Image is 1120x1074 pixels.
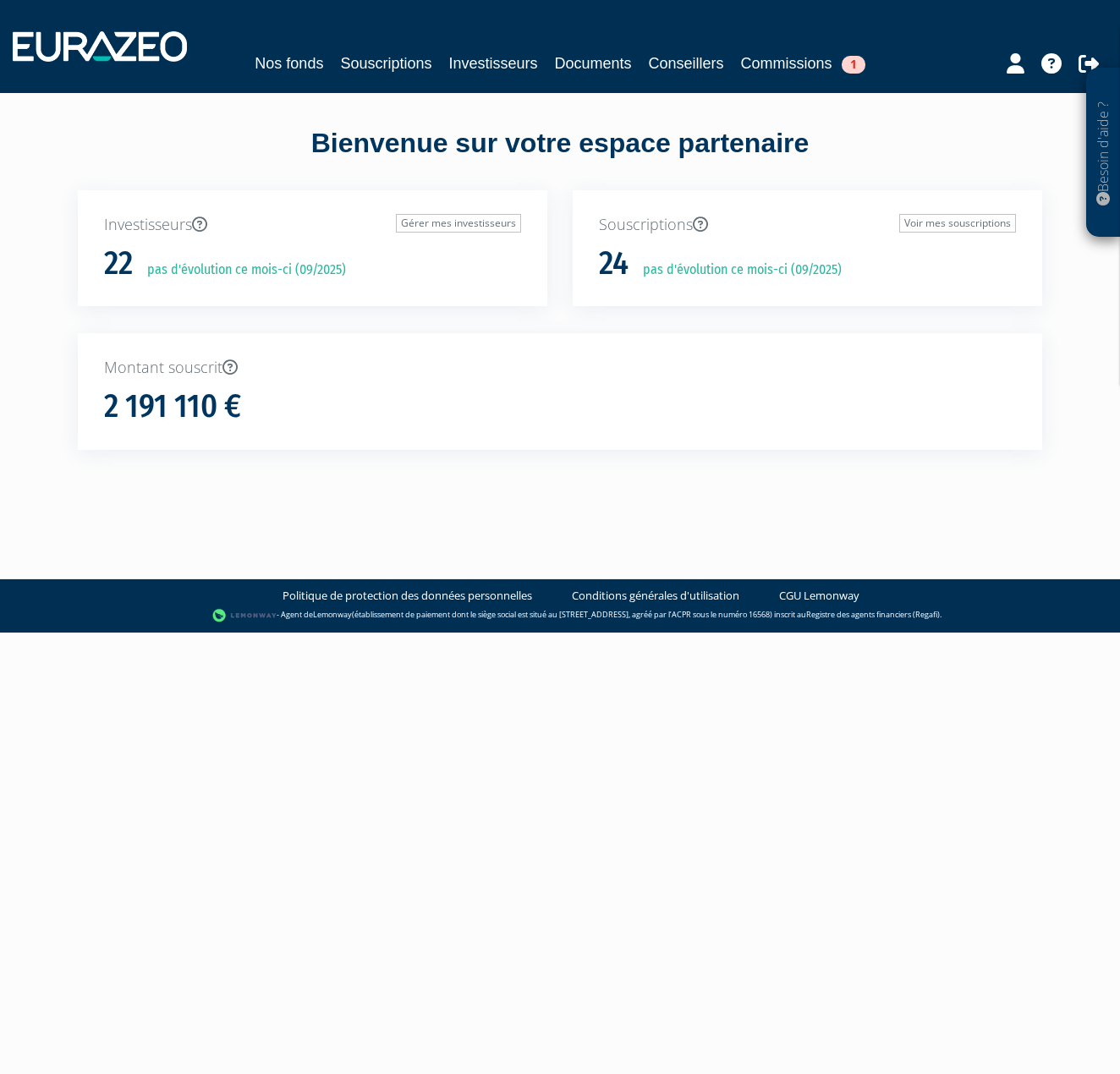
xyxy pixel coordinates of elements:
p: Souscriptions [599,214,1016,236]
p: Investisseurs [104,214,521,236]
p: Montant souscrit [104,357,1016,379]
p: Besoin d'aide ? [1094,77,1113,229]
h1: 2 191 110 € [104,389,241,425]
a: Souscriptions [340,52,431,75]
a: Commissions1 [741,52,865,75]
a: Investisseurs [448,52,537,75]
a: CGU Lemonway [779,588,859,604]
h1: 22 [104,246,133,282]
p: pas d'évolution ce mois-ci (09/2025) [135,260,346,280]
a: Lemonway [313,609,352,620]
div: - Agent de (établissement de paiement dont le siège social est situé au [STREET_ADDRESS], agréé p... [17,607,1103,624]
div: Bienvenue sur votre espace partenaire [65,124,1055,190]
a: Nos fonds [255,52,323,75]
img: logo-lemonway.png [212,607,277,624]
a: Documents [555,52,632,75]
a: Voir mes souscriptions [899,214,1016,233]
img: 1732889491-logotype_eurazeo_blanc_rvb.png [13,31,187,62]
span: 1 [842,56,865,74]
p: pas d'évolution ce mois-ci (09/2025) [631,260,842,280]
a: Registre des agents financiers (Regafi) [806,609,940,620]
a: Politique de protection des données personnelles [283,588,532,604]
a: Gérer mes investisseurs [396,214,521,233]
h1: 24 [599,246,629,282]
a: Conseillers [649,52,724,75]
a: Conditions générales d'utilisation [572,588,739,604]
